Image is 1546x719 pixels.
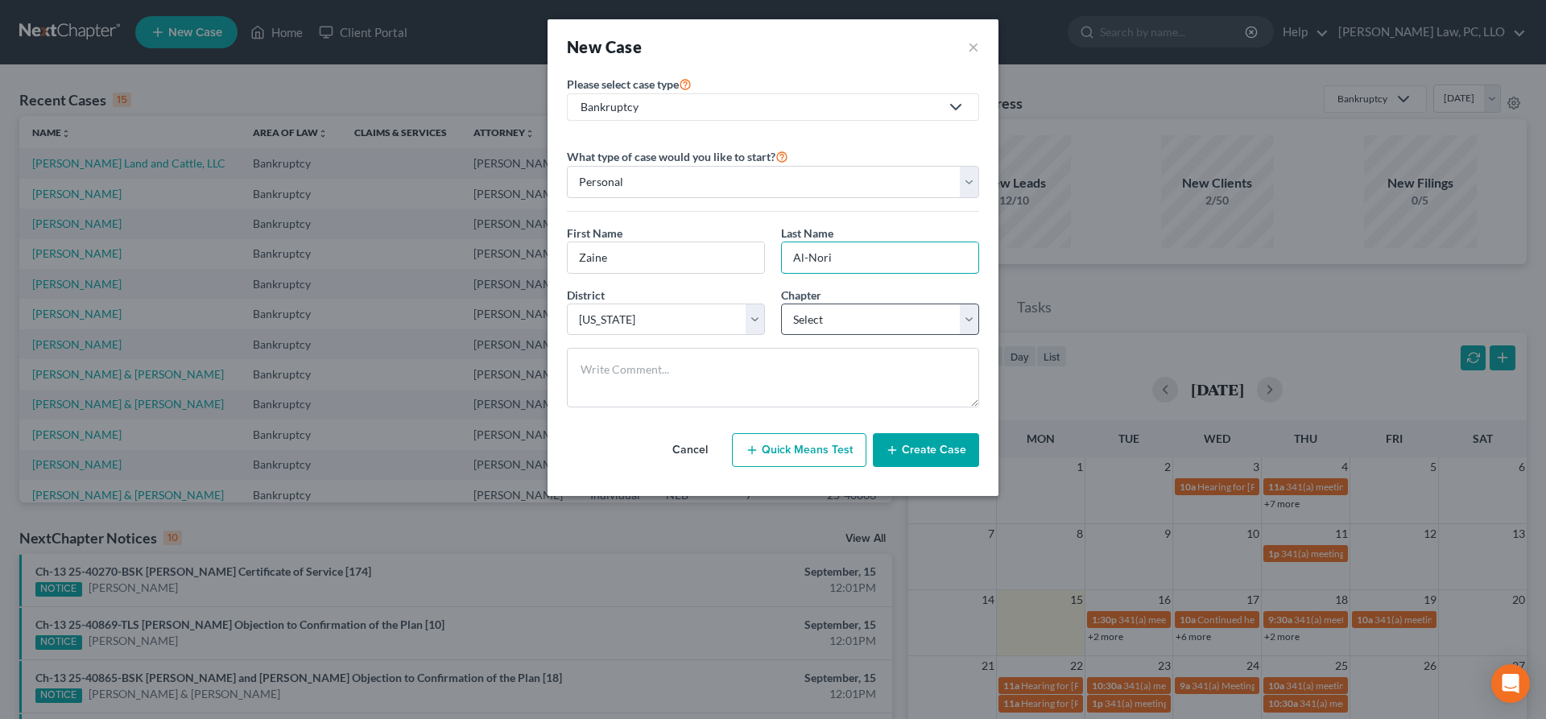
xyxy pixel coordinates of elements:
[581,99,940,115] div: Bankruptcy
[655,434,725,466] button: Cancel
[567,226,622,240] span: First Name
[567,77,679,91] span: Please select case type
[781,288,821,302] span: Chapter
[732,433,866,467] button: Quick Means Test
[782,242,978,273] input: Enter Last Name
[567,147,788,166] label: What type of case would you like to start?
[1491,664,1530,703] div: Open Intercom Messenger
[968,35,979,58] button: ×
[568,242,764,273] input: Enter First Name
[781,226,833,240] span: Last Name
[567,37,642,56] strong: New Case
[567,288,605,302] span: District
[873,433,979,467] button: Create Case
